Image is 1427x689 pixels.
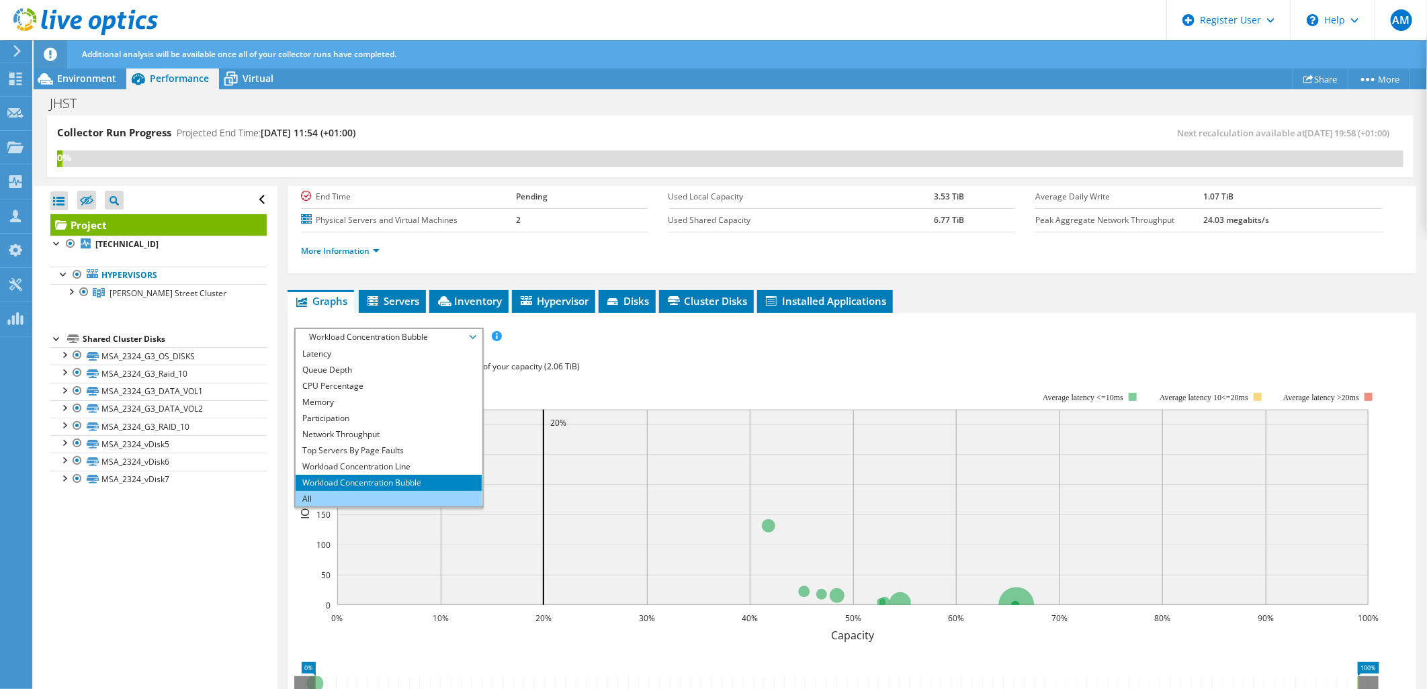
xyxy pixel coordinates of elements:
[1203,214,1269,226] b: 24.03 megabits/s
[296,475,482,491] li: Workload Concentration Bubble
[57,150,62,165] div: 0%
[261,126,355,139] span: [DATE] 11:54 (+01:00)
[1154,612,1170,624] text: 80%
[296,378,482,394] li: CPU Percentage
[845,612,861,624] text: 50%
[50,471,267,488] a: MSA_2324_vDisk7
[666,294,747,308] span: Cluster Disks
[516,214,521,226] b: 2
[639,612,655,624] text: 30%
[1051,612,1068,624] text: 70%
[150,72,209,85] span: Performance
[436,294,502,308] span: Inventory
[1391,9,1412,31] span: AM
[433,612,449,624] text: 10%
[1203,191,1234,202] b: 1.07 TiB
[326,600,331,611] text: 0
[1177,127,1397,139] span: Next recalculation available at
[550,417,566,428] text: 20%
[50,236,267,253] a: [TECHNICAL_ID]
[321,569,331,581] text: 50
[296,362,482,378] li: Queue Depth
[519,294,589,308] span: Hypervisor
[44,96,97,111] h1: JHST
[948,612,964,624] text: 60%
[301,190,516,203] label: End Time
[742,612,758,624] text: 40%
[764,294,886,308] span: Installed Applications
[1035,214,1203,227] label: Peak Aggregate Network Throughput
[1358,612,1379,624] text: 100%
[50,453,267,470] a: MSA_2324_vDisk6
[298,496,312,519] text: IOPS
[243,72,273,85] span: Virtual
[1035,190,1203,203] label: Average Daily Write
[50,267,267,284] a: Hypervisors
[1258,612,1274,624] text: 90%
[1307,14,1319,26] svg: \n
[82,48,396,60] span: Additional analysis will be available once all of your collector runs have completed.
[301,214,516,227] label: Physical Servers and Virtual Machines
[83,331,267,347] div: Shared Cluster Disks
[95,238,159,250] b: [TECHNICAL_ID]
[668,214,935,227] label: Used Shared Capacity
[301,245,380,257] a: More Information
[296,394,482,410] li: Memory
[50,383,267,400] a: MSA_2324_G3_DATA_VOL1
[50,418,267,435] a: MSA_2324_G3_RAID_10
[50,214,267,236] a: Project
[296,443,482,459] li: Top Servers By Page Faults
[935,191,965,202] b: 3.53 TiB
[935,214,965,226] b: 6.77 TiB
[316,509,331,520] text: 150
[365,294,419,308] span: Servers
[516,191,548,202] b: Pending
[177,126,355,140] h4: Projected End Time:
[296,410,482,426] li: Participation
[50,347,267,365] a: MSA_2324_G3_OS_DISKS
[831,628,875,643] text: Capacity
[296,491,482,507] li: All
[50,365,267,382] a: MSA_2324_G3_Raid_10
[302,329,475,345] span: Workload Concentration Bubble
[1043,393,1123,402] tspan: Average latency <=10ms
[57,72,116,85] span: Environment
[331,612,343,624] text: 0%
[605,294,649,308] span: Disks
[389,361,580,372] span: 30% of IOPS falls on 20% of your capacity (2.06 TiB)
[1160,393,1248,402] tspan: Average latency 10<=20ms
[296,426,482,443] li: Network Throughput
[296,459,482,475] li: Workload Concentration Line
[294,294,347,308] span: Graphs
[535,612,552,624] text: 20%
[1293,68,1348,89] a: Share
[1348,68,1410,89] a: More
[110,287,226,299] span: [PERSON_NAME] Street Cluster
[50,435,267,453] a: MSA_2324_vDisk5
[50,400,267,418] a: MSA_2324_G3_DATA_VOL2
[316,539,331,551] text: 100
[296,346,482,362] li: Latency
[50,284,267,302] a: John Street Cluster
[1305,127,1390,139] span: [DATE] 19:58 (+01:00)
[1283,393,1359,402] text: Average latency >20ms
[668,190,935,203] label: Used Local Capacity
